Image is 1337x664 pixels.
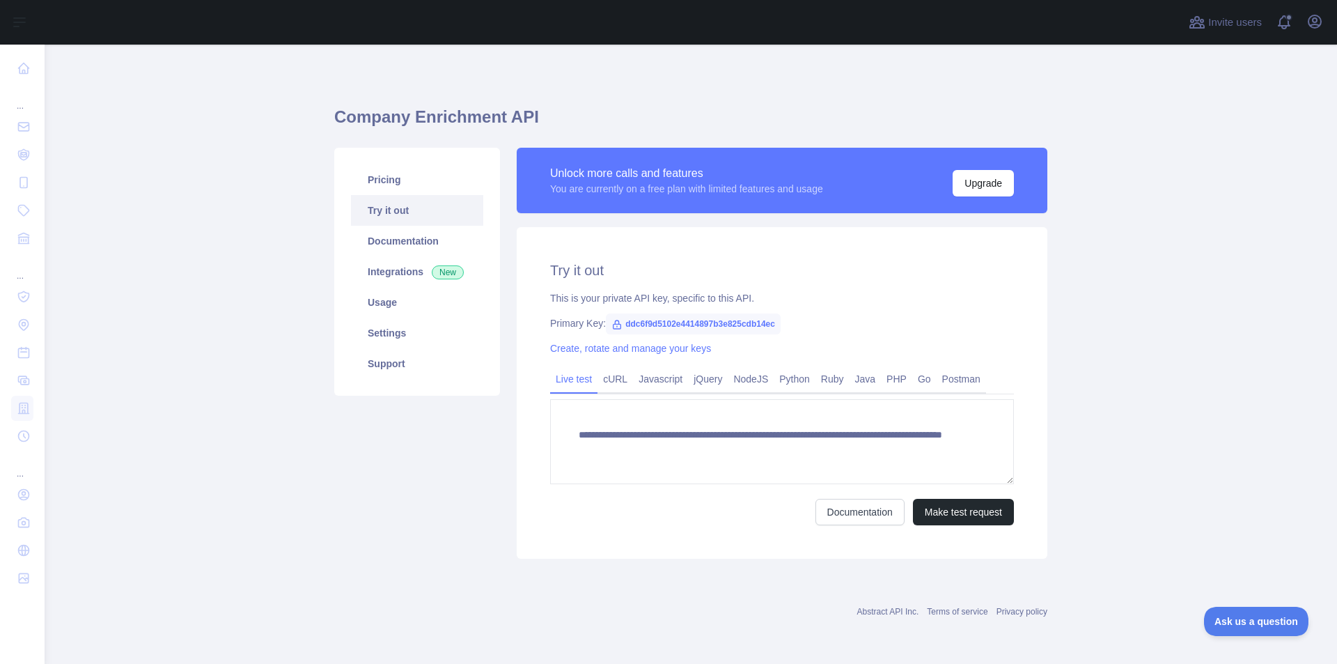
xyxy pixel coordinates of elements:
h2: Try it out [550,261,1014,280]
button: Upgrade [953,170,1014,196]
a: Documentation [351,226,483,256]
a: Settings [351,318,483,348]
a: Java [850,368,882,390]
a: NodeJS [728,368,774,390]
h1: Company Enrichment API [334,106,1047,139]
a: Go [912,368,937,390]
div: Unlock more calls and features [550,165,823,182]
a: PHP [881,368,912,390]
span: New [432,265,464,279]
a: Try it out [351,195,483,226]
a: Create, rotate and manage your keys [550,343,711,354]
a: Live test [550,368,597,390]
span: Invite users [1208,15,1262,31]
a: Abstract API Inc. [857,607,919,617]
a: Terms of service [927,607,987,617]
a: Javascript [633,368,688,390]
button: Invite users [1186,11,1265,33]
a: Pricing [351,164,483,195]
a: Documentation [815,499,905,525]
span: ddc6f9d5102e4414897b3e825cdb14ec [606,314,781,334]
a: Postman [937,368,986,390]
div: ... [11,254,33,281]
div: ... [11,84,33,111]
a: Usage [351,287,483,318]
a: jQuery [688,368,728,390]
a: Support [351,348,483,379]
a: Python [774,368,815,390]
a: cURL [597,368,633,390]
div: This is your private API key, specific to this API. [550,291,1014,305]
a: Ruby [815,368,850,390]
a: Privacy policy [996,607,1047,617]
a: Integrations New [351,256,483,287]
iframe: Toggle Customer Support [1204,607,1309,636]
div: You are currently on a free plan with limited features and usage [550,182,823,196]
button: Make test request [913,499,1014,525]
div: Primary Key: [550,316,1014,330]
div: ... [11,451,33,479]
